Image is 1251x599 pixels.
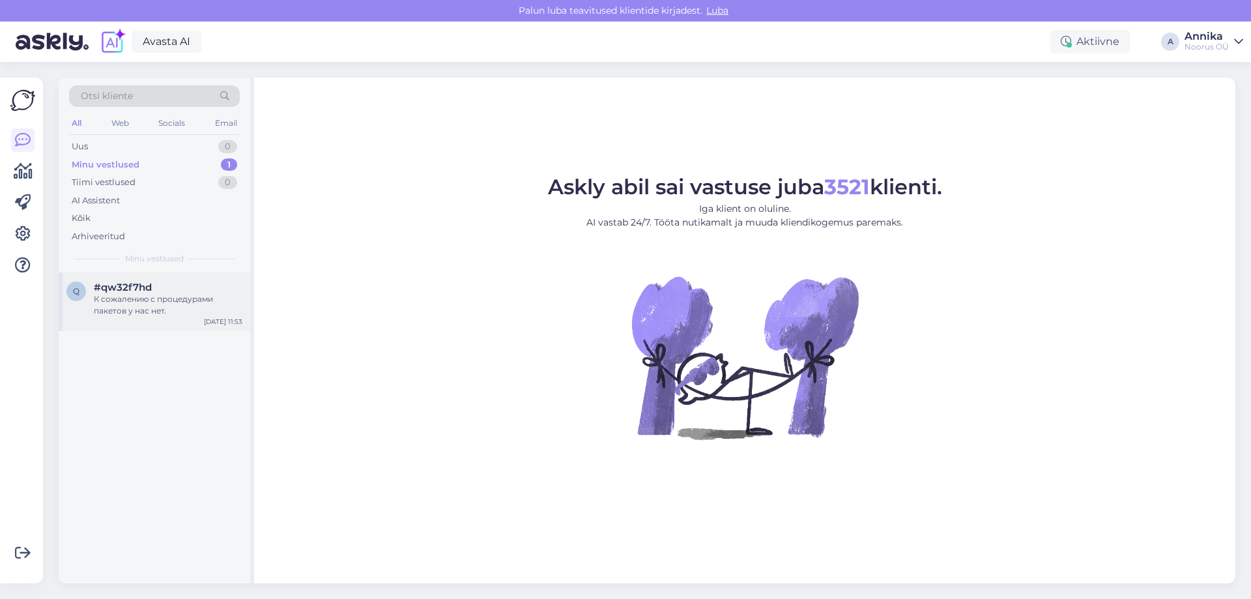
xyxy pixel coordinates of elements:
div: AI Assistent [72,194,120,207]
span: Luba [702,5,732,16]
div: Noorus OÜ [1185,42,1229,52]
div: 0 [218,140,237,153]
a: AnnikaNoorus OÜ [1185,31,1243,52]
div: Aktiivne [1050,30,1130,53]
div: Web [109,115,132,132]
div: [DATE] 11:53 [204,317,242,327]
div: Annika [1185,31,1229,42]
img: No Chat active [627,240,862,475]
div: Email [212,115,240,132]
p: Iga klient on oluline. AI vastab 24/7. Tööta nutikamalt ja muuda kliendikogemus paremaks. [548,202,942,229]
b: 3521 [824,174,870,199]
span: Askly abil sai vastuse juba klienti. [548,174,942,199]
img: explore-ai [99,28,126,55]
div: Arhiveeritud [72,230,125,243]
div: All [69,115,84,132]
div: 0 [218,176,237,189]
div: Kõik [72,212,91,225]
img: Askly Logo [10,88,35,113]
div: Minu vestlused [72,158,139,171]
div: Uus [72,140,88,153]
span: q [73,286,79,296]
span: Otsi kliente [81,89,133,103]
div: К сожалению с процедурами пакетов у нас нет. [94,293,242,317]
span: Minu vestlused [125,253,184,265]
div: 1 [221,158,237,171]
div: A [1161,33,1179,51]
a: Avasta AI [132,31,201,53]
div: Tiimi vestlused [72,176,136,189]
span: #qw32f7hd [94,282,152,293]
div: Socials [156,115,188,132]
